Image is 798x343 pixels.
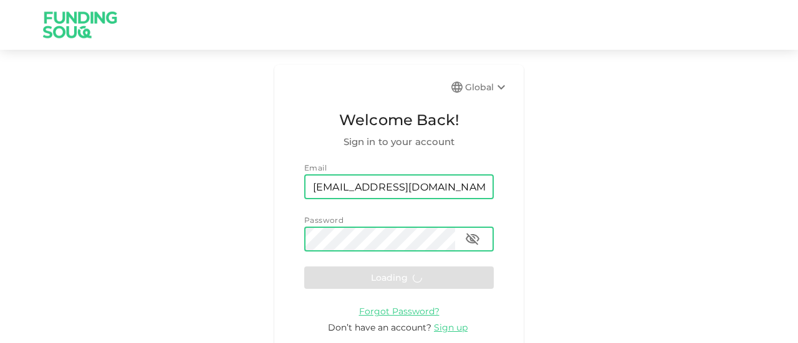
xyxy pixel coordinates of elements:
div: Global [465,80,509,95]
span: Forgot Password? [359,306,440,317]
span: Sign in to your account [304,134,494,149]
span: Don’t have an account? [328,322,431,333]
input: email [304,174,494,199]
span: Email [304,163,327,172]
span: Sign up [434,322,468,333]
a: Forgot Password? [359,305,440,317]
span: Welcome Back! [304,108,494,132]
input: password [304,227,455,251]
span: Password [304,215,344,225]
